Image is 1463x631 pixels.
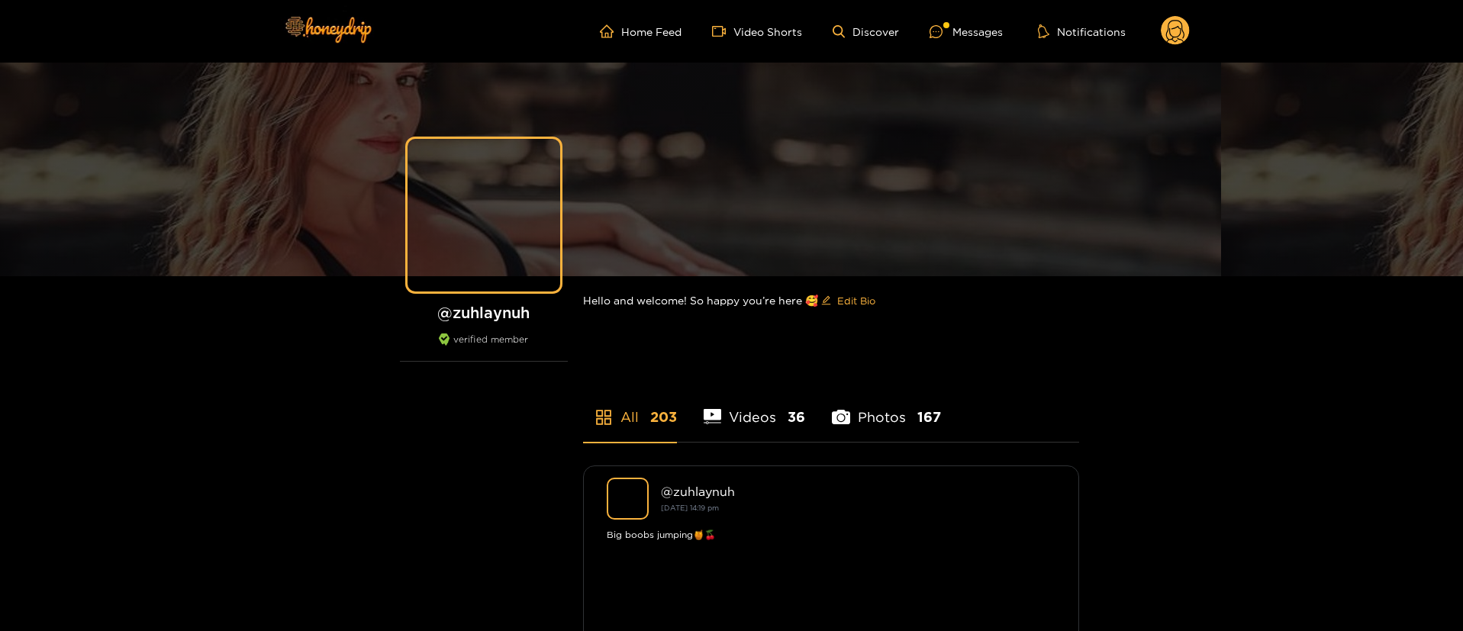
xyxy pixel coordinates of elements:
span: 203 [650,407,677,427]
div: Messages [930,23,1003,40]
li: Photos [832,373,941,442]
small: [DATE] 14:19 pm [661,504,719,512]
span: 167 [917,407,941,427]
span: 36 [788,407,805,427]
span: edit [821,295,831,307]
a: Discover [833,25,899,38]
img: zuhlaynuh [607,478,649,520]
li: All [583,373,677,442]
h1: @ zuhlaynuh [400,303,568,322]
div: verified member [400,333,568,362]
span: appstore [595,408,613,427]
a: Video Shorts [712,24,802,38]
div: Hello and welcome! So happy you’re here 🥰 [583,276,1079,325]
span: home [600,24,621,38]
a: Home Feed [600,24,682,38]
li: Videos [704,373,806,442]
span: video-camera [712,24,733,38]
span: Edit Bio [837,293,875,308]
button: Notifications [1033,24,1130,39]
button: editEdit Bio [818,288,878,313]
div: Big boobs jumping🍯🍒 [607,527,1055,542]
div: @ zuhlaynuh [661,485,1055,498]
